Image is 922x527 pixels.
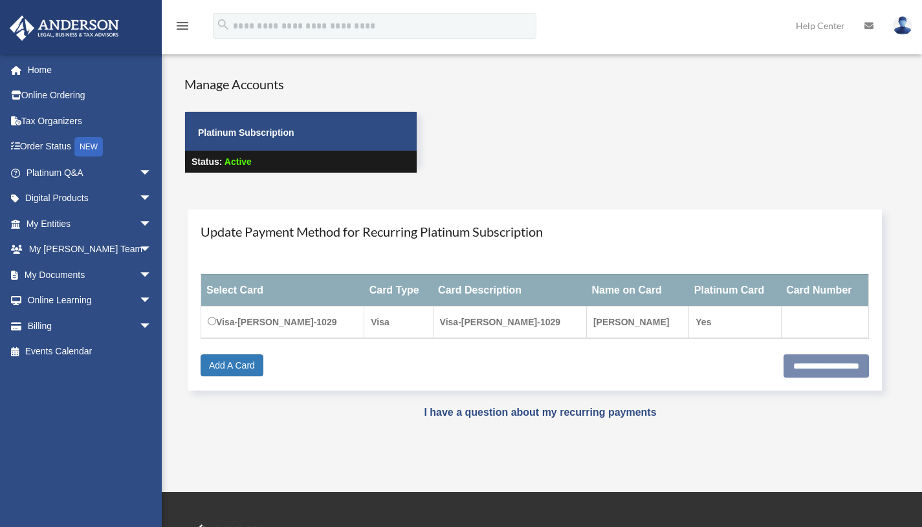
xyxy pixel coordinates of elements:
[9,313,171,339] a: Billingarrow_drop_down
[9,108,171,134] a: Tax Organizers
[9,237,171,263] a: My [PERSON_NAME] Teamarrow_drop_down
[139,288,165,314] span: arrow_drop_down
[216,17,230,32] i: search
[9,160,171,186] a: Platinum Q&Aarrow_drop_down
[9,186,171,211] a: Digital Productsarrow_drop_down
[424,407,656,418] a: I have a question about my recurring payments
[225,156,252,167] span: Active
[184,75,417,93] h4: Manage Accounts
[9,288,171,314] a: Online Learningarrow_drop_down
[364,306,433,338] td: Visa
[9,57,171,83] a: Home
[689,274,781,306] th: Platinum Card
[893,16,912,35] img: User Pic
[6,16,123,41] img: Anderson Advisors Platinum Portal
[139,186,165,212] span: arrow_drop_down
[139,237,165,263] span: arrow_drop_down
[175,23,190,34] a: menu
[9,134,171,160] a: Order StatusNEW
[781,274,868,306] th: Card Number
[9,339,171,365] a: Events Calendar
[201,222,869,241] h4: Update Payment Method for Recurring Platinum Subscription
[9,83,171,109] a: Online Ordering
[201,306,364,338] td: Visa-[PERSON_NAME]-1029
[433,306,586,338] td: Visa-[PERSON_NAME]-1029
[74,137,103,156] div: NEW
[689,306,781,338] td: Yes
[139,313,165,339] span: arrow_drop_down
[433,274,586,306] th: Card Description
[175,18,190,34] i: menu
[139,211,165,237] span: arrow_drop_down
[9,211,171,237] a: My Entitiesarrow_drop_down
[139,262,165,288] span: arrow_drop_down
[364,274,433,306] th: Card Type
[9,262,171,288] a: My Documentsarrow_drop_down
[586,306,688,338] td: [PERSON_NAME]
[201,354,263,376] a: Add A Card
[192,156,222,167] strong: Status:
[139,160,165,186] span: arrow_drop_down
[201,274,364,306] th: Select Card
[586,274,688,306] th: Name on Card
[198,127,294,138] strong: Platinum Subscription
